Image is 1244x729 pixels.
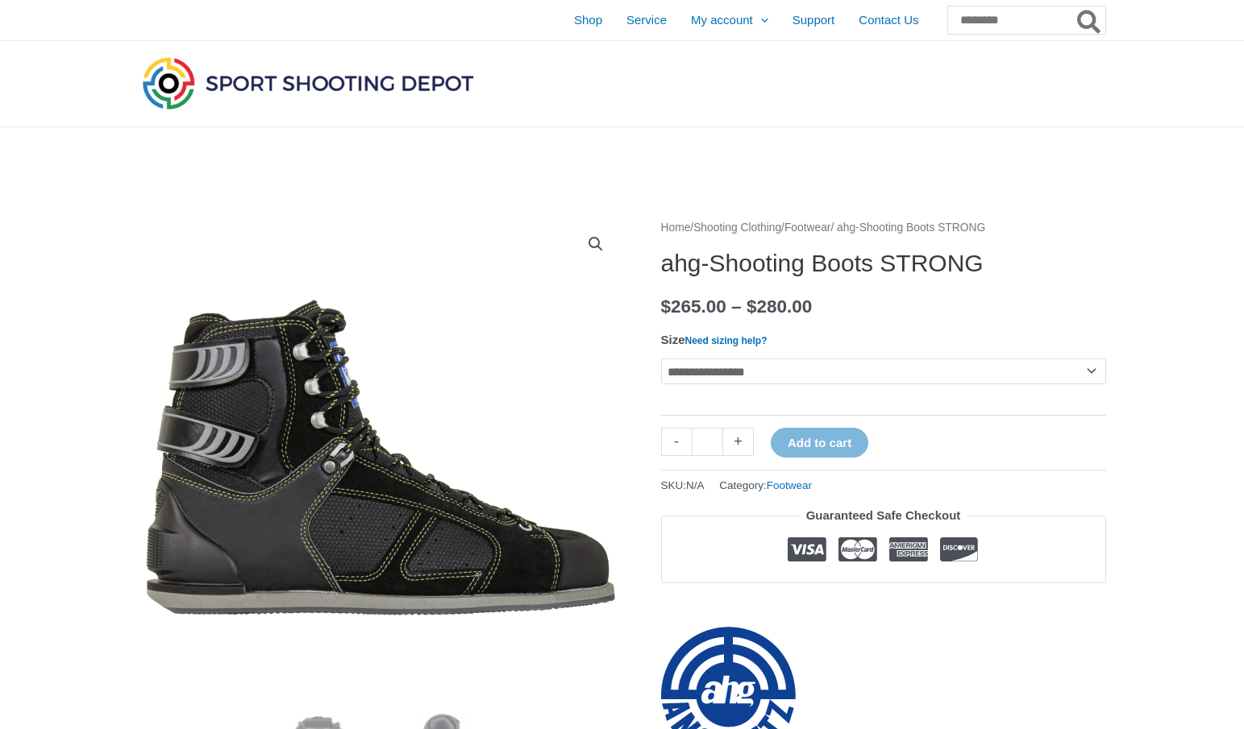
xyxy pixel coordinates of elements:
[661,222,691,234] a: Home
[661,595,1106,615] iframe: Customer reviews powered by Trustpilot
[747,296,757,317] span: $
[661,475,705,495] span: SKU:
[731,296,742,317] span: –
[139,217,622,701] img: ahg-Shooting Boots STRONG
[661,249,1106,278] h1: ahg-Shooting Boots STRONG
[661,333,768,346] label: Size
[719,475,812,495] span: Category:
[686,479,705,491] span: N/A
[661,296,726,317] bdi: 265.00
[1074,6,1105,34] button: Search
[800,504,967,527] legend: Guaranteed Safe Checkout
[771,428,868,458] button: Add to cart
[581,230,610,259] a: View full-screen image gallery
[661,296,672,317] span: $
[661,428,692,456] a: -
[139,53,477,113] img: Sport Shooting Depot
[723,428,754,456] a: +
[767,479,812,491] a: Footwear
[661,217,1106,238] nav: Breadcrumb
[784,222,831,234] a: Footwear
[685,335,768,346] a: Need sizing help?
[747,296,812,317] bdi: 280.00
[692,428,723,456] input: Product quantity
[693,222,781,234] a: Shooting Clothing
